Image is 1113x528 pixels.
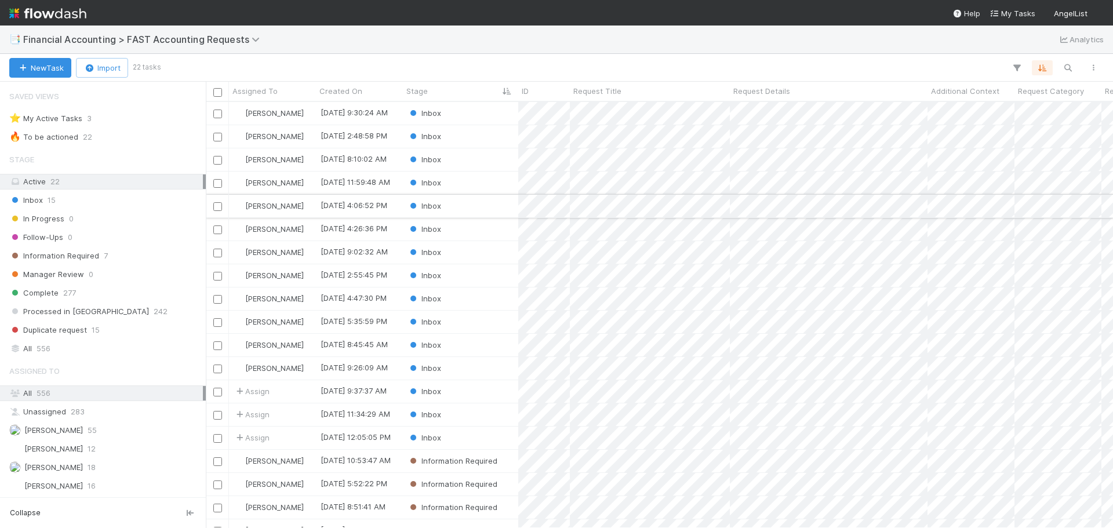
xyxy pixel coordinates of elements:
span: [PERSON_NAME] [24,425,83,435]
div: Inbox [408,246,441,258]
span: Created On [319,85,362,97]
span: Request Details [733,85,790,97]
div: [PERSON_NAME] [234,501,304,513]
a: My Tasks [990,8,1035,19]
span: 556 [37,341,50,356]
div: [DATE] 9:30:24 AM [321,107,388,118]
div: Unassigned [9,405,203,419]
span: Inbox [408,132,441,141]
div: [PERSON_NAME] [234,478,304,490]
input: Toggle Row Selected [213,295,222,304]
div: [DATE] 2:55:45 PM [321,269,387,281]
div: All [9,386,203,400]
input: Toggle Row Selected [213,110,222,118]
span: My Tasks [990,9,1035,18]
span: Inbox [9,193,43,207]
div: Inbox [408,223,441,235]
span: Manager Review [9,267,84,282]
img: avatar_e5ec2f5b-afc7-4357-8cf1-2139873d70b1.png [9,480,21,491]
span: 22 [50,177,60,186]
div: Inbox [408,385,441,397]
div: [DATE] 10:53:47 AM [321,454,391,466]
span: [PERSON_NAME] [245,201,304,210]
div: Inbox [408,177,441,188]
div: [PERSON_NAME] [234,107,304,119]
span: Assign [234,432,270,443]
span: Stage [406,85,428,97]
input: Toggle Row Selected [213,480,222,489]
input: Toggle Row Selected [213,249,222,257]
img: avatar_fee1282a-8af6-4c79-b7c7-bf2cfad99775.png [234,247,243,257]
div: Information Required [408,455,497,467]
span: [PERSON_NAME] [245,247,304,257]
input: Toggle Row Selected [213,341,222,350]
div: [DATE] 9:02:32 AM [321,246,388,257]
input: Toggle Row Selected [213,388,222,396]
div: Information Required [408,501,497,513]
input: Toggle Row Selected [213,272,222,281]
span: Inbox [408,294,441,303]
span: 16 [88,479,96,493]
div: [PERSON_NAME] [234,339,304,351]
div: [DATE] 4:06:52 PM [321,199,387,211]
span: Inbox [408,247,441,257]
div: Inbox [408,432,441,443]
span: 15 [92,323,100,337]
div: [DATE] 8:51:41 AM [321,501,385,512]
span: 242 [154,304,168,319]
input: Toggle Row Selected [213,411,222,420]
span: Information Required [408,479,497,489]
div: [DATE] 9:37:37 AM [321,385,387,396]
span: Complete [9,286,59,300]
div: [PERSON_NAME] [234,293,304,304]
img: avatar_030f5503-c087-43c2-95d1-dd8963b2926c.png [234,340,243,349]
span: AngelList [1054,9,1087,18]
input: Toggle Row Selected [213,133,222,141]
div: [DATE] 11:34:29 AM [321,408,390,420]
span: Information Required [408,456,497,465]
span: Stage [9,148,34,171]
span: [PERSON_NAME] [24,444,83,453]
img: avatar_e5ec2f5b-afc7-4357-8cf1-2139873d70b1.png [234,108,243,118]
span: Inbox [408,387,441,396]
input: Toggle All Rows Selected [213,88,222,97]
div: Information Required [408,478,497,490]
span: Collapse [10,508,41,518]
span: [PERSON_NAME] [24,481,83,490]
span: Request Category [1018,85,1084,97]
div: [PERSON_NAME] [234,455,304,467]
img: avatar_030f5503-c087-43c2-95d1-dd8963b2926c.png [234,201,243,210]
div: [DATE] 11:59:48 AM [321,176,390,188]
img: avatar_c7c7de23-09de-42ad-8e02-7981c37ee075.png [234,132,243,141]
div: Assign [234,385,270,397]
div: Inbox [408,409,441,420]
img: avatar_487f705b-1efa-4920-8de6-14528bcda38c.png [234,294,243,303]
span: 12 [88,442,96,456]
div: Inbox [408,107,441,119]
span: Inbox [408,155,441,164]
span: 22 [83,130,92,144]
span: 55 [88,423,97,438]
img: avatar_030f5503-c087-43c2-95d1-dd8963b2926c.png [9,443,21,454]
span: Assigned To [232,85,278,97]
div: All [9,341,203,356]
span: 277 [63,286,76,300]
div: My Active Tasks [9,111,82,126]
div: [DATE] 5:52:22 PM [321,478,387,489]
img: avatar_e5ec2f5b-afc7-4357-8cf1-2139873d70b1.png [234,479,243,489]
button: Import [76,58,128,78]
div: [DATE] 8:10:02 AM [321,153,387,165]
img: avatar_fee1282a-8af6-4c79-b7c7-bf2cfad99775.png [9,424,21,436]
span: [PERSON_NAME] [245,178,304,187]
div: [PERSON_NAME] [234,130,304,142]
span: Processed in [GEOGRAPHIC_DATA] [9,304,149,319]
span: [PERSON_NAME] [245,224,304,234]
img: avatar_8d06466b-a936-4205-8f52-b0cc03e2a179.png [234,271,243,280]
span: Financial Accounting > FAST Accounting Requests [23,34,265,45]
div: Inbox [408,270,441,281]
span: 283 [71,405,85,419]
span: Follow-Ups [9,230,63,245]
span: 0 [69,212,74,226]
input: Toggle Row Selected [213,225,222,234]
span: Information Required [9,249,99,263]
